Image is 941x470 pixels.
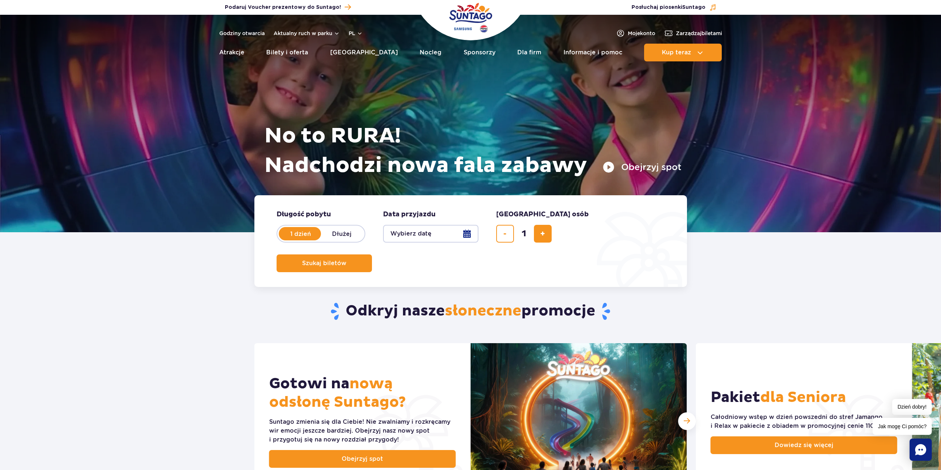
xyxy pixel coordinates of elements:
[349,30,363,37] button: pl
[420,44,441,61] a: Nocleg
[269,450,456,468] a: Obejrzyj spot
[269,417,456,444] div: Suntago zmienia się dla Ciebie! Nie zwalniamy i rozkręcamy wir emocji jeszcze bardziej. Obejrzyj ...
[682,5,705,10] span: Suntago
[628,30,655,37] span: Moje konto
[342,454,383,463] span: Obejrzyj spot
[330,44,398,61] a: [GEOGRAPHIC_DATA]
[445,302,521,320] span: słoneczne
[277,254,372,272] button: Szukaj biletów
[775,441,833,450] span: Dowiedz się więcej
[383,210,436,219] span: Data przyjazdu
[280,226,322,241] label: 1 dzień
[277,210,331,219] span: Długość pobytu
[616,29,655,38] a: Mojekonto
[274,30,340,36] button: Aktualny ruch w parku
[496,225,514,243] button: usuń bilet
[873,418,932,435] span: Jak mogę Ci pomóc?
[632,4,705,11] span: Posłuchaj piosenki
[664,29,722,38] a: Zarządzajbiletami
[464,44,495,61] a: Sponsorzy
[678,412,696,430] div: Następny slajd
[603,161,681,173] button: Obejrzyj spot
[266,44,308,61] a: Bilety i oferta
[515,225,533,243] input: liczba biletów
[219,44,244,61] a: Atrakcje
[534,225,552,243] button: dodaj bilet
[892,399,932,415] span: Dzień dobry!
[910,439,932,461] div: Chat
[302,260,346,267] span: Szukaj biletów
[644,44,722,61] button: Kup teraz
[254,302,687,321] h2: Odkryj nasze promocje
[219,30,265,37] a: Godziny otwarcia
[383,225,478,243] button: Wybierz datę
[517,44,541,61] a: Dla firm
[676,30,722,37] span: Zarządzaj biletami
[264,121,681,180] h1: No to RURA! Nadchodzi nowa fala zabawy
[269,375,456,412] h2: Gotowi na
[662,49,691,56] span: Kup teraz
[496,210,589,219] span: [GEOGRAPHIC_DATA] osób
[632,4,717,11] button: Posłuchaj piosenkiSuntago
[321,226,363,241] label: Dłużej
[760,388,846,407] span: dla Seniora
[711,413,897,430] div: Całodniowy wstęp w dzień powszedni do stref Jamango i Relax w pakiecie z obiadem w promocyjnej ce...
[225,4,341,11] span: Podaruj Voucher prezentowy do Suntago!
[711,388,846,407] h2: Pakiet
[563,44,622,61] a: Informacje i pomoc
[254,195,687,287] form: Planowanie wizyty w Park of Poland
[269,375,406,412] span: nową odsłonę Suntago?
[225,2,351,12] a: Podaruj Voucher prezentowy do Suntago!
[711,436,897,454] a: Dowiedz się więcej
